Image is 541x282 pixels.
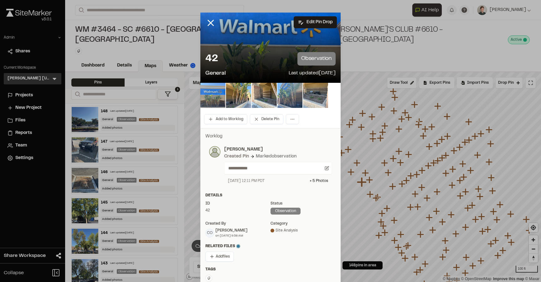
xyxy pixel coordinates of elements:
button: Addfiles [205,252,234,262]
div: + 5 Photo s [310,178,328,184]
img: file [200,83,225,108]
div: [PERSON_NAME] [215,228,247,233]
button: Delete Pin [250,114,283,124]
img: file [226,83,251,108]
div: Created Pin [224,153,249,160]
img: file [303,83,328,108]
div: category [270,221,336,226]
p: [PERSON_NAME] [224,146,332,153]
span: Add files [216,254,230,259]
div: [DATE] 12:11 PM PDT [228,178,265,184]
div: Created by [205,221,270,226]
p: Last updated [DATE] [289,69,336,78]
p: Worklog [205,133,336,140]
span: CO [206,229,214,237]
img: photo [209,146,220,157]
div: 42 [205,208,270,213]
p: General [205,69,226,78]
span: Related Files [205,243,240,249]
div: observation [270,208,301,215]
div: on [DATE] 9:58 AM [215,233,247,238]
div: Site Analysis [270,228,336,233]
div: Status [270,201,336,206]
img: file [252,83,277,108]
img: file [277,83,302,108]
div: ID [205,201,270,206]
div: Marked observation [256,153,296,160]
div: Tags [205,267,336,272]
button: Edit Tags [205,275,212,282]
button: Add to Worklog [204,114,247,124]
div: Details [205,193,336,198]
